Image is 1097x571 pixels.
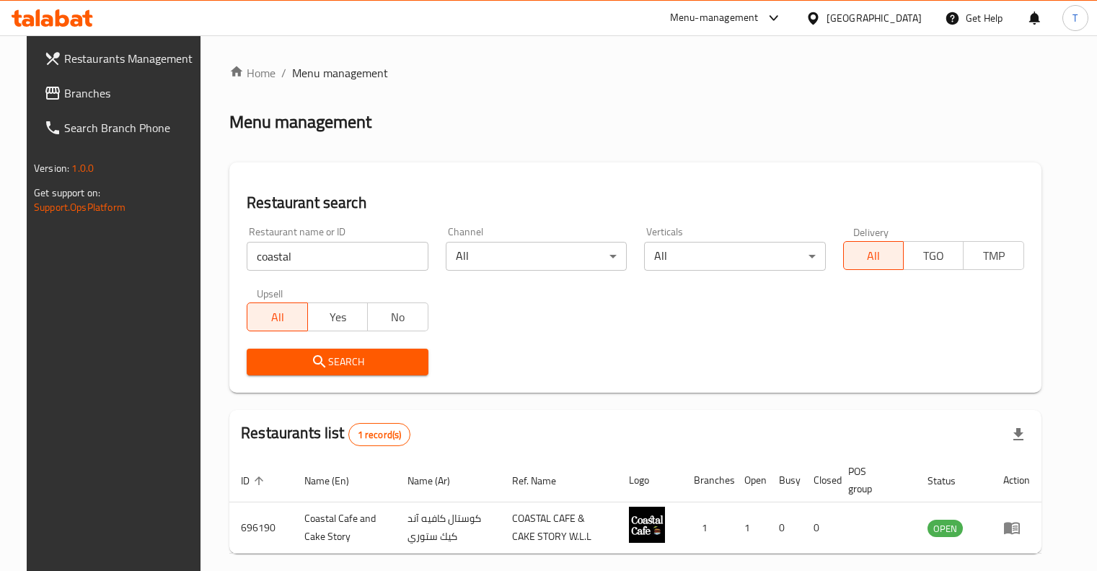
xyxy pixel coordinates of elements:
[853,227,889,237] label: Delivery
[909,245,958,266] span: TGO
[229,64,1041,82] nav: breadcrumb
[257,288,283,298] label: Upsell
[64,84,198,102] span: Branches
[682,458,733,502] th: Branches
[969,245,1018,266] span: TMP
[247,349,428,375] button: Search
[928,520,963,537] span: OPEN
[64,50,198,67] span: Restaurants Management
[281,64,286,82] li: /
[247,242,428,271] input: Search for restaurant name or ID..
[32,41,210,76] a: Restaurants Management
[767,458,802,502] th: Busy
[802,458,837,502] th: Closed
[802,502,837,554] td: 0
[34,183,100,202] span: Get support on:
[229,502,293,554] td: 696190
[32,110,210,145] a: Search Branch Phone
[1001,417,1036,452] div: Export file
[229,64,276,82] a: Home
[258,353,416,371] span: Search
[501,502,617,554] td: COASTAL CAFE & CAKE STORY W.L.L
[512,472,575,489] span: Ref. Name
[253,307,301,328] span: All
[850,245,898,266] span: All
[349,428,410,442] span: 1 record(s)
[407,472,469,489] span: Name (Ar)
[644,242,825,271] div: All
[229,458,1041,554] table: enhanced table
[34,198,125,217] a: Support.OpsPlatform
[1003,519,1030,536] div: Menu
[682,502,733,554] td: 1
[229,110,371,134] h2: Menu management
[629,507,665,543] img: Coastal Cafe and Cake Story
[348,423,411,446] div: Total records count
[446,242,627,271] div: All
[827,10,922,26] div: [GEOGRAPHIC_DATA]
[292,64,388,82] span: Menu management
[241,472,268,489] span: ID
[1072,10,1078,26] span: T
[963,241,1023,270] button: TMP
[374,307,422,328] span: No
[928,472,974,489] span: Status
[396,502,501,554] td: كوستال كافيه آند كيك ستوري
[247,192,1024,214] h2: Restaurant search
[992,458,1041,502] th: Action
[903,241,964,270] button: TGO
[767,502,802,554] td: 0
[617,458,682,502] th: Logo
[241,422,410,446] h2: Restaurants list
[367,302,428,331] button: No
[247,302,307,331] button: All
[64,119,198,136] span: Search Branch Phone
[733,502,767,554] td: 1
[848,463,899,497] span: POS group
[733,458,767,502] th: Open
[293,502,396,554] td: Coastal Cafe and Cake Story
[34,159,69,178] span: Version:
[71,159,94,178] span: 1.0.0
[307,302,368,331] button: Yes
[32,76,210,110] a: Branches
[928,520,963,537] div: OPEN
[304,472,368,489] span: Name (En)
[314,307,362,328] span: Yes
[670,9,759,27] div: Menu-management
[843,241,904,270] button: All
